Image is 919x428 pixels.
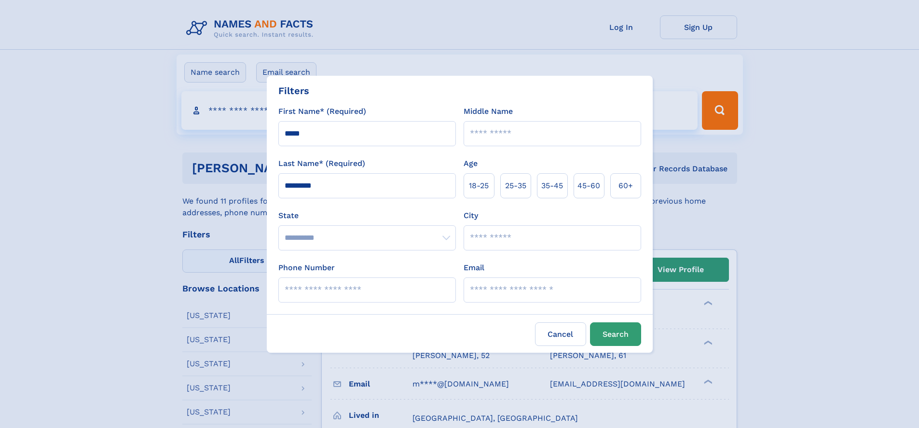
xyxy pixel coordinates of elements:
[541,180,563,192] span: 35‑45
[278,262,335,274] label: Phone Number
[464,262,484,274] label: Email
[278,158,365,169] label: Last Name* (Required)
[278,210,456,221] label: State
[469,180,489,192] span: 18‑25
[464,158,478,169] label: Age
[590,322,641,346] button: Search
[278,83,309,98] div: Filters
[278,106,366,117] label: First Name* (Required)
[464,210,478,221] label: City
[464,106,513,117] label: Middle Name
[618,180,633,192] span: 60+
[505,180,526,192] span: 25‑35
[535,322,586,346] label: Cancel
[577,180,600,192] span: 45‑60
